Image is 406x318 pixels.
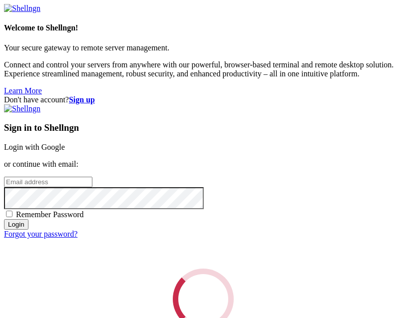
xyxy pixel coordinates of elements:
[69,95,95,104] a: Sign up
[4,160,402,169] p: or continue with email:
[6,211,12,217] input: Remember Password
[16,210,84,219] span: Remember Password
[4,177,92,187] input: Email address
[4,143,65,151] a: Login with Google
[4,4,40,13] img: Shellngn
[4,219,28,230] input: Login
[4,122,402,133] h3: Sign in to Shellngn
[4,86,42,95] a: Learn More
[4,230,77,238] a: Forgot your password?
[4,60,402,78] p: Connect and control your servers from anywhere with our powerful, browser-based terminal and remo...
[4,104,40,113] img: Shellngn
[4,95,402,104] div: Don't have account?
[4,23,402,32] h4: Welcome to Shellngn!
[4,43,402,52] p: Your secure gateway to remote server management.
